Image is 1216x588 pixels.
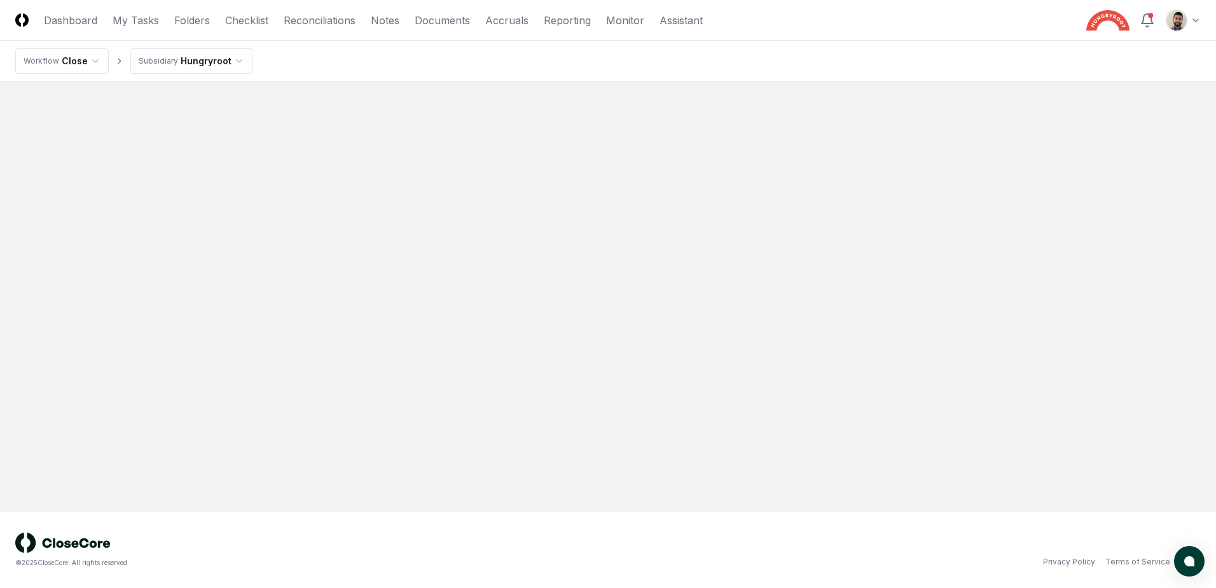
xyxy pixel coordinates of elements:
a: Dashboard [44,13,97,28]
div: © 2025 CloseCore. All rights reserved. [15,558,608,568]
a: My Tasks [113,13,159,28]
a: Reconciliations [284,13,356,28]
div: Workflow [24,55,59,67]
a: Notes [371,13,399,28]
nav: breadcrumb [15,48,252,74]
a: Documents [415,13,470,28]
a: Privacy Policy [1043,556,1095,568]
img: Logo [15,13,29,27]
a: Reporting [544,13,591,28]
a: Checklist [225,13,268,28]
div: Subsidiary [139,55,178,67]
a: Monitor [606,13,644,28]
img: d09822cc-9b6d-4858-8d66-9570c114c672_214030b4-299a-48fd-ad93-fc7c7aef54c6.png [1166,10,1187,31]
a: Accruals [485,13,529,28]
img: logo [15,533,111,553]
img: Hungryroot logo [1086,10,1130,31]
a: Folders [174,13,210,28]
a: Assistant [660,13,703,28]
a: Terms of Service [1105,556,1170,568]
button: atlas-launcher [1174,546,1205,577]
